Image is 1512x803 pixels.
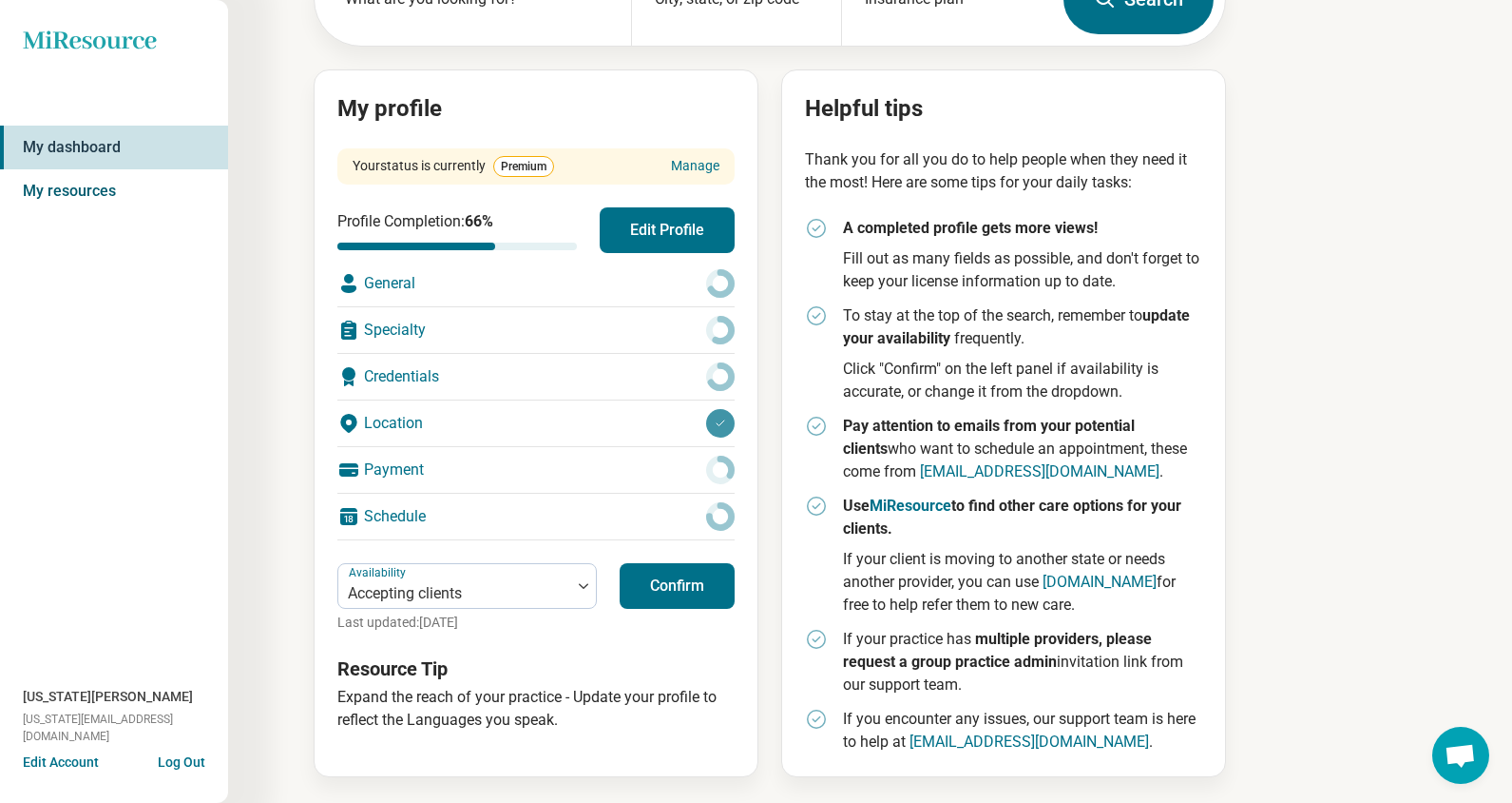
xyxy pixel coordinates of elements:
div: Location [337,401,735,446]
p: Expand the reach of your practice - Update your profile to reflect the Languages you speak. [337,686,735,732]
p: Thank you for all you do to help people when they need it the most! Here are some tips for your d... [805,148,1202,194]
div: Credentials [337,354,735,400]
span: [US_STATE][EMAIL_ADDRESS][DOMAIN_NAME] [23,711,228,745]
p: If you encounter any issues, our support team is here to help at . [843,708,1202,754]
h2: My profile [337,93,735,126]
strong: multiple providers, please request a group practice admin [843,630,1152,671]
label: Availability [349,566,410,579]
span: [US_STATE][PERSON_NAME] [23,687,193,707]
button: Edit Account [23,753,99,773]
p: who want to schedule an appointment, these come from . [843,415,1202,483]
span: Premium [493,156,554,177]
p: To stay at the top of the search, remember to frequently. [843,304,1202,350]
a: [EMAIL_ADDRESS][DOMAIN_NAME] [920,462,1159,480]
strong: update your availability [843,306,1190,347]
h3: Resource Tip [337,656,735,682]
p: Fill out as many fields as possible, and don't forget to keep your license information up to date. [843,247,1202,293]
p: Last updated: [DATE] [337,613,597,633]
a: [EMAIL_ADDRESS][DOMAIN_NAME] [909,733,1149,751]
div: General [337,261,735,306]
a: MiResource [870,497,951,515]
span: 66 % [465,212,493,230]
div: Payment [337,447,735,493]
button: Confirm [620,563,735,609]
a: Manage [671,156,719,176]
p: If your client is moving to another state or needs another provider, you can use for free to help... [843,548,1202,617]
button: Edit Profile [600,207,735,253]
div: Open chat [1432,727,1489,784]
h2: Helpful tips [805,93,1202,126]
p: If your practice has invitation link from our support team. [843,628,1202,696]
strong: A completed profile gets more views! [843,219,1098,237]
a: [DOMAIN_NAME] [1043,573,1157,591]
strong: Pay attention to emails from your potential clients [843,417,1135,458]
div: Profile Completion: [337,210,577,250]
div: Schedule [337,494,735,539]
div: Specialty [337,307,735,353]
strong: Use to find other care options for your clients. [843,497,1181,538]
button: Log Out [158,753,205,768]
div: Your status is currently [353,156,554,177]
p: Click "Confirm" on the left panel if availability is accurate, or change it from the dropdown. [843,358,1202,403]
